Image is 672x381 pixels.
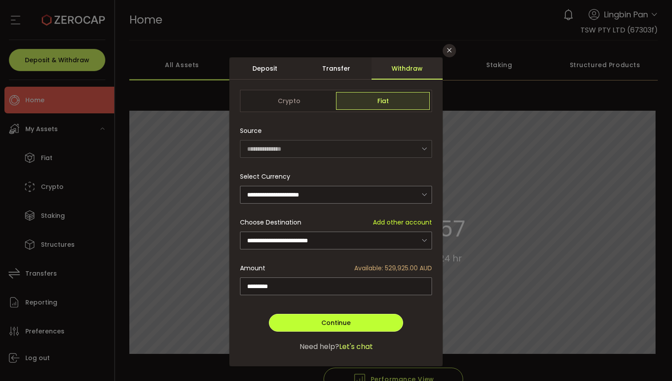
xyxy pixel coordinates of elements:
div: Transfer [300,57,372,80]
button: Continue [269,314,403,332]
span: Amount [240,264,265,273]
span: Need help? [300,341,339,352]
iframe: Chat Widget [566,285,672,381]
label: Select Currency [240,172,296,181]
span: Let's chat [339,341,373,352]
div: Withdraw [372,57,443,80]
span: Choose Destination [240,218,301,227]
div: Deposit [229,57,300,80]
span: Crypto [242,92,336,110]
span: Continue [321,318,351,327]
span: Available: 529,925.00 AUD [354,264,432,273]
span: Source [240,122,262,140]
div: dialog [229,57,443,366]
span: Fiat [336,92,430,110]
span: Add other account [373,218,432,227]
button: Close [443,44,456,57]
